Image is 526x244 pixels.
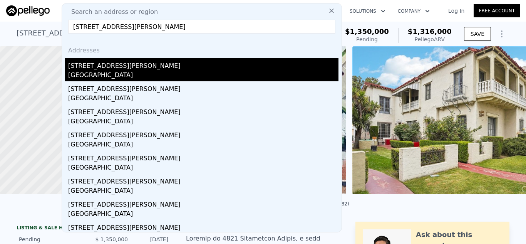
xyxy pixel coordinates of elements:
[68,197,338,209] div: [STREET_ADDRESS][PERSON_NAME]
[68,104,338,117] div: [STREET_ADDRESS][PERSON_NAME]
[65,40,338,58] div: Addresses
[68,94,338,104] div: [GEOGRAPHIC_DATA]
[68,20,335,34] input: Enter an address, city, region, neighborhood or zip code
[68,163,338,174] div: [GEOGRAPHIC_DATA]
[68,151,338,163] div: [STREET_ADDRESS][PERSON_NAME]
[68,117,338,128] div: [GEOGRAPHIC_DATA]
[68,209,338,220] div: [GEOGRAPHIC_DATA]
[68,140,338,151] div: [GEOGRAPHIC_DATA]
[68,174,338,186] div: [STREET_ADDRESS][PERSON_NAME]
[494,26,509,42] button: Show Options
[68,220,338,232] div: [STREET_ADDRESS][PERSON_NAME]
[474,4,520,17] a: Free Account
[6,5,50,16] img: Pellego
[68,58,338,71] div: [STREET_ADDRESS][PERSON_NAME]
[68,128,338,140] div: [STREET_ADDRESS][PERSON_NAME]
[68,81,338,94] div: [STREET_ADDRESS][PERSON_NAME]
[408,35,452,43] div: Pellego ARV
[392,4,436,18] button: Company
[134,236,168,243] div: [DATE]
[17,225,171,232] div: LISTING & SALE HISTORY
[95,236,128,242] span: $ 1,350,000
[345,27,389,35] span: $1,350,000
[343,4,392,18] button: Solutions
[439,7,474,15] a: Log In
[464,27,491,41] button: SAVE
[19,236,87,243] div: Pending
[408,27,452,35] span: $1,316,000
[68,71,338,81] div: [GEOGRAPHIC_DATA]
[345,35,389,43] div: Pending
[68,186,338,197] div: [GEOGRAPHIC_DATA]
[65,7,158,17] span: Search an address or region
[17,28,258,39] div: [STREET_ADDRESS][PERSON_NAME] , [GEOGRAPHIC_DATA] , CA 90008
